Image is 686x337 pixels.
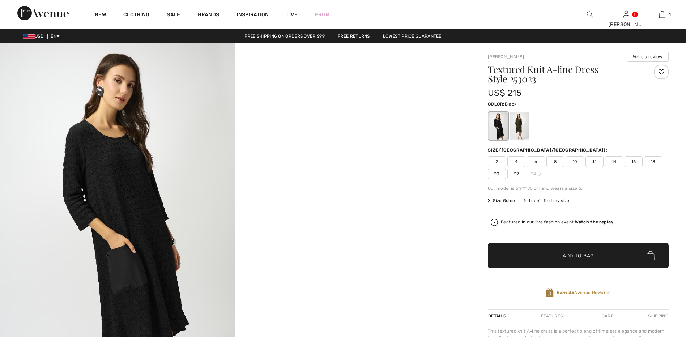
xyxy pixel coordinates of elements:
img: Watch the replay [491,219,498,226]
strong: Watch the replay [575,219,614,225]
span: 24 [527,168,545,179]
a: Free shipping on orders over $99 [239,34,331,39]
button: Write a review [627,52,669,62]
span: 1 [669,11,671,18]
span: USD [23,34,46,39]
span: 10 [566,156,584,167]
button: Add to Bag [488,243,669,268]
span: 22 [507,168,525,179]
div: Care [596,310,619,323]
img: My Info [623,10,629,19]
img: My Bag [659,10,665,19]
div: I can't find my size [524,197,569,204]
img: Bag.svg [647,251,655,260]
span: 16 [625,156,643,167]
div: Avocado [510,112,529,140]
a: Clothing [123,12,149,19]
div: Black [489,112,508,140]
span: 4 [507,156,525,167]
div: Featured in our live fashion event. [501,220,613,225]
span: 8 [546,156,564,167]
div: Shipping [646,310,669,323]
div: [PERSON_NAME] [608,21,644,28]
span: US$ 215 [488,88,521,98]
span: Add to Bag [563,252,594,260]
span: Size Guide [488,197,515,204]
img: Avenue Rewards [546,288,554,298]
span: 18 [644,156,662,167]
a: Brands [198,12,220,19]
a: [PERSON_NAME] [488,54,524,59]
video: Your browser does not support the video tag. [235,43,471,161]
a: Lowest Price Guarantee [377,34,447,39]
a: 1 [644,10,680,19]
span: Inspiration [237,12,269,19]
strong: Earn 35 [557,290,574,295]
a: Prom [315,11,329,18]
span: Black [505,102,517,107]
span: 6 [527,156,545,167]
a: Sale [167,12,180,19]
span: 12 [585,156,604,167]
span: 14 [605,156,623,167]
h1: Textured Knit A-line Dress Style 253023 [488,65,639,84]
a: Live [286,11,298,18]
img: US Dollar [23,34,35,39]
div: Features [535,310,569,323]
span: 2 [488,156,506,167]
a: Sign In [623,11,629,18]
a: New [95,12,106,19]
img: 1ère Avenue [17,6,69,20]
img: ring-m.svg [537,172,541,176]
div: Size ([GEOGRAPHIC_DATA]/[GEOGRAPHIC_DATA]): [488,147,609,153]
div: Our model is 5'9"/175 cm and wears a size 6. [488,185,669,192]
span: Avenue Rewards [557,289,610,296]
span: EN [51,34,60,39]
img: search the website [587,10,593,19]
span: 20 [488,168,506,179]
a: Free Returns [332,34,376,39]
span: Color: [488,102,505,107]
div: Details [488,310,508,323]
